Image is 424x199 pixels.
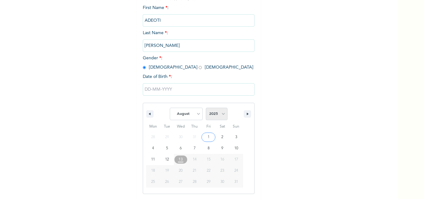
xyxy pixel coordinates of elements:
button: 6 [174,143,188,154]
span: 4 [152,143,154,154]
button: 5 [160,143,174,154]
span: 20 [179,165,183,176]
span: 24 [234,165,238,176]
button: 23 [215,165,229,176]
span: 22 [207,165,210,176]
button: 21 [188,165,202,176]
span: 23 [220,165,224,176]
button: 17 [229,154,243,165]
span: 14 [193,154,196,165]
button: 12 [160,154,174,165]
span: 15 [207,154,210,165]
button: 20 [174,165,188,176]
button: 31 [229,176,243,188]
button: 13 [174,154,188,165]
span: Last Name : [143,31,255,48]
span: 8 [208,143,210,154]
span: Sun [229,122,243,132]
span: 17 [234,154,238,165]
span: 21 [193,165,196,176]
button: 2 [215,132,229,143]
button: 28 [188,176,202,188]
span: 19 [165,165,169,176]
button: 7 [188,143,202,154]
span: 3 [235,132,237,143]
button: 10 [229,143,243,154]
span: 7 [194,143,196,154]
span: Thu [188,122,202,132]
button: 19 [160,165,174,176]
button: 29 [201,176,215,188]
button: 8 [201,143,215,154]
span: 31 [234,176,238,188]
span: 29 [207,176,210,188]
button: 16 [215,154,229,165]
button: 3 [229,132,243,143]
span: First Name : [143,6,255,23]
span: Sat [215,122,229,132]
button: 1 [201,132,215,143]
button: 4 [146,143,160,154]
span: 11 [151,154,155,165]
span: 5 [166,143,168,154]
span: 30 [220,176,224,188]
span: 27 [179,176,183,188]
span: Date of Birth : [143,74,172,80]
span: 2 [221,132,223,143]
span: Tue [160,122,174,132]
span: 12 [165,154,169,165]
span: 9 [221,143,223,154]
span: 13 [178,154,183,165]
button: 9 [215,143,229,154]
span: 25 [151,176,155,188]
span: 26 [165,176,169,188]
span: Fri [201,122,215,132]
button: 14 [188,154,202,165]
input: DD-MM-YYYY [143,83,255,96]
span: Mon [146,122,160,132]
span: 10 [234,143,238,154]
span: 1 [208,132,210,143]
button: 24 [229,165,243,176]
button: 11 [146,154,160,165]
span: Wed [174,122,188,132]
span: 6 [180,143,182,154]
span: 16 [220,154,224,165]
input: Enter your last name [143,39,255,52]
span: Gender : [DEMOGRAPHIC_DATA] [DEMOGRAPHIC_DATA] [143,56,253,70]
button: 18 [146,165,160,176]
span: 28 [193,176,196,188]
button: 27 [174,176,188,188]
button: 30 [215,176,229,188]
button: 26 [160,176,174,188]
span: 18 [151,165,155,176]
button: 22 [201,165,215,176]
button: 25 [146,176,160,188]
input: Enter your first name [143,14,255,27]
button: 15 [201,154,215,165]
